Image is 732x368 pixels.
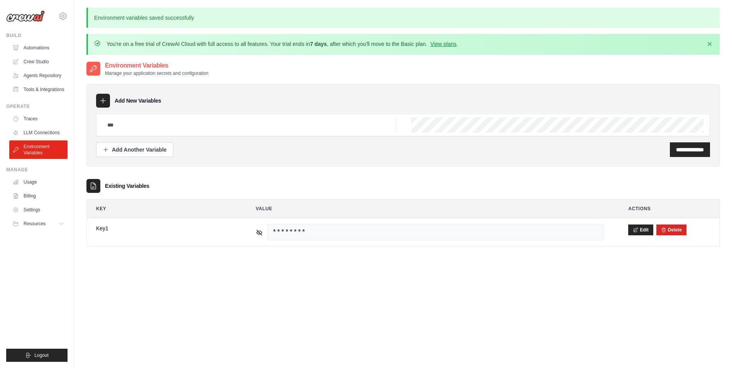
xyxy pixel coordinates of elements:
strong: 7 days [310,41,327,47]
h3: Existing Variables [105,182,149,190]
img: Logo [6,10,45,22]
div: Manage [6,167,68,173]
p: Environment variables saved successfully [86,8,720,28]
a: Settings [9,204,68,216]
div: Add Another Variable [103,146,167,154]
div: Operate [6,103,68,110]
a: Environment Variables [9,140,68,159]
button: Edit [628,225,653,235]
span: Key1 [96,225,231,232]
p: Manage your application secrets and configuration [105,70,208,76]
a: View plans [430,41,456,47]
p: You're on a free trial of CrewAI Cloud with full access to all features. Your trial ends in , aft... [107,40,458,48]
h3: Add New Variables [115,97,161,105]
a: Automations [9,42,68,54]
a: Agents Repository [9,69,68,82]
a: Tools & Integrations [9,83,68,96]
div: Build [6,32,68,39]
button: Delete [661,227,682,233]
a: Billing [9,190,68,202]
button: Add Another Variable [96,142,173,157]
a: Usage [9,176,68,188]
span: Resources [24,221,46,227]
th: Actions [619,199,719,218]
th: Value [247,199,613,218]
button: Resources [9,218,68,230]
button: Logout [6,349,68,362]
th: Key [87,199,240,218]
h2: Environment Variables [105,61,208,70]
a: LLM Connections [9,127,68,139]
a: Traces [9,113,68,125]
span: Logout [34,352,49,358]
a: Crew Studio [9,56,68,68]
